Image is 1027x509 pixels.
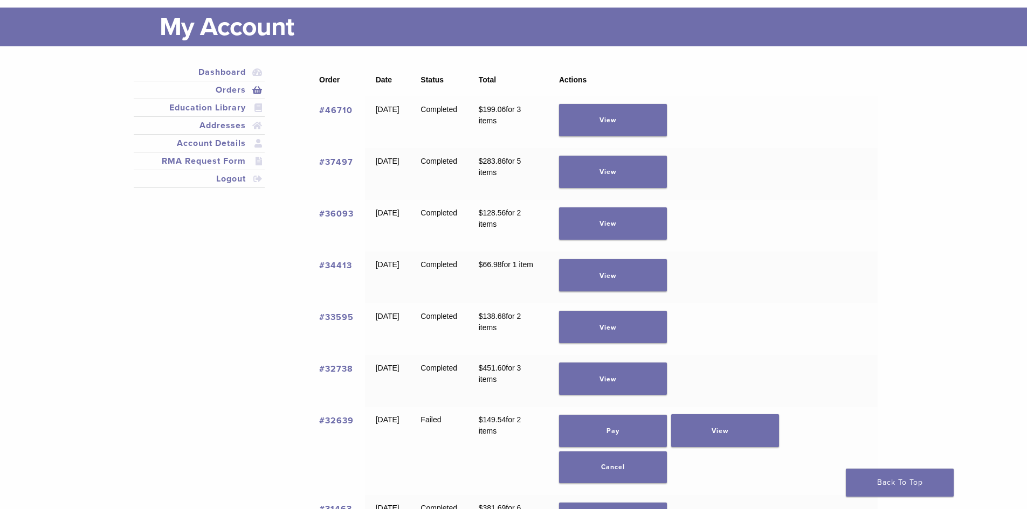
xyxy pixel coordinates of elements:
td: Completed [410,303,468,355]
span: $ [479,105,483,114]
a: View order number 33595 [319,312,354,323]
a: View order 37497 [559,156,667,188]
a: Dashboard [136,66,263,79]
time: [DATE] [376,312,399,320]
a: View order number 32738 [319,364,353,374]
time: [DATE] [376,105,399,114]
td: for 1 item [468,252,548,303]
time: [DATE] [376,364,399,372]
span: 66.98 [479,260,502,269]
span: 128.56 [479,208,506,217]
span: 199.06 [479,105,506,114]
span: $ [479,208,483,217]
a: View order 32738 [559,362,667,395]
span: Total [479,75,496,84]
td: for 2 items [468,200,548,252]
span: Order [319,75,340,84]
a: View order number 34413 [319,260,352,271]
time: [DATE] [376,208,399,217]
span: 138.68 [479,312,506,320]
time: [DATE] [376,157,399,165]
span: $ [479,364,483,372]
td: Completed [410,148,468,200]
span: 451.60 [479,364,506,372]
span: 283.86 [479,157,506,165]
a: Orders [136,83,263,96]
a: Cancel order 32639 [559,451,667,483]
a: View order number 32639 [319,415,354,426]
span: Actions [559,75,587,84]
td: for 3 items [468,96,548,148]
a: Account Details [136,137,263,150]
span: Status [421,75,444,84]
time: [DATE] [376,260,399,269]
span: Date [376,75,392,84]
a: View order number 37497 [319,157,353,168]
a: Back To Top [846,469,954,497]
td: for 2 items [468,407,548,494]
a: Logout [136,172,263,185]
a: View order 33595 [559,311,667,343]
a: Addresses [136,119,263,132]
span: $ [479,415,483,424]
td: Failed [410,407,468,494]
a: Pay for order 32639 [559,415,667,447]
a: View order 46710 [559,104,667,136]
a: View order 34413 [559,259,667,291]
time: [DATE] [376,415,399,424]
a: Education Library [136,101,263,114]
td: for 2 items [468,303,548,355]
span: $ [479,260,483,269]
td: for 5 items [468,148,548,200]
nav: Account pages [134,64,265,201]
td: Completed [410,355,468,407]
a: View order number 46710 [319,105,353,116]
td: Completed [410,252,468,303]
td: for 3 items [468,355,548,407]
td: Completed [410,96,468,148]
h1: My Account [160,8,894,46]
a: View order 36093 [559,207,667,240]
span: 149.54 [479,415,506,424]
a: View order number 36093 [319,208,354,219]
td: Completed [410,200,468,252]
a: RMA Request Form [136,155,263,168]
span: $ [479,312,483,320]
span: $ [479,157,483,165]
a: View order 32639 [671,414,779,447]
